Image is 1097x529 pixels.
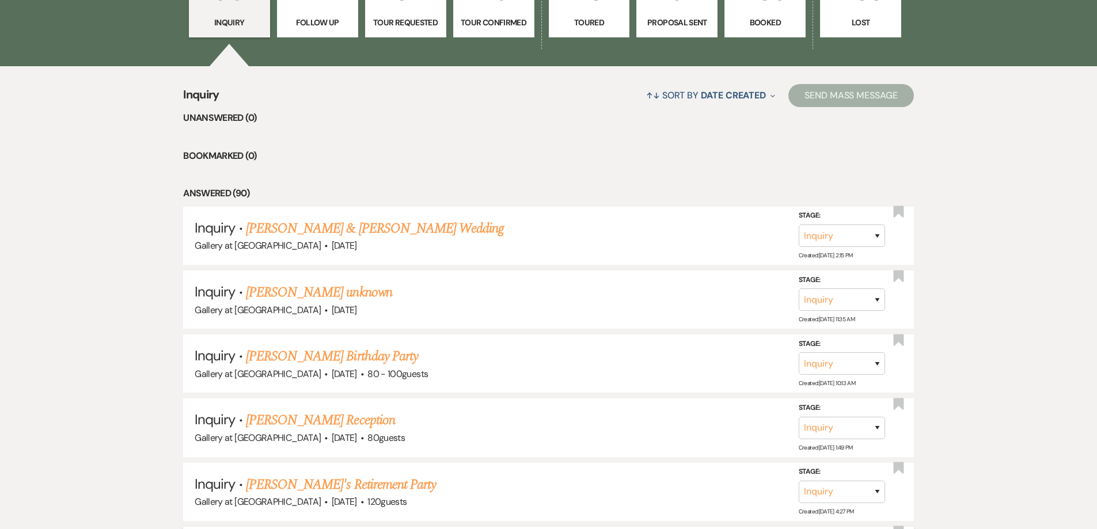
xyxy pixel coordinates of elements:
[195,368,321,380] span: Gallery at [GEOGRAPHIC_DATA]
[367,368,428,380] span: 80 - 100 guests
[246,410,395,431] a: [PERSON_NAME] Reception
[644,16,710,29] p: Proposal Sent
[195,432,321,444] span: Gallery at [GEOGRAPHIC_DATA]
[332,496,357,508] span: [DATE]
[195,283,235,300] span: Inquiry
[732,16,798,29] p: Booked
[828,16,894,29] p: Lost
[799,252,853,259] span: Created: [DATE] 2:15 PM
[646,89,660,101] span: ↑↓
[461,16,527,29] p: Tour Confirmed
[195,347,235,364] span: Inquiry
[367,496,407,508] span: 120 guests
[799,444,853,451] span: Created: [DATE] 1:49 PM
[373,16,439,29] p: Tour Requested
[799,379,855,387] span: Created: [DATE] 10:13 AM
[799,508,854,515] span: Created: [DATE] 4:27 PM
[284,16,351,29] p: Follow Up
[799,466,885,478] label: Stage:
[183,86,219,111] span: Inquiry
[195,496,321,508] span: Gallery at [GEOGRAPHIC_DATA]
[701,89,766,101] span: Date Created
[195,219,235,237] span: Inquiry
[183,149,914,163] li: Bookmarked (0)
[332,368,357,380] span: [DATE]
[556,16,622,29] p: Toured
[799,338,885,351] label: Stage:
[788,84,914,107] button: Send Mass Message
[196,16,263,29] p: Inquiry
[799,315,855,323] span: Created: [DATE] 11:35 AM
[195,410,235,428] span: Inquiry
[246,346,418,367] a: [PERSON_NAME] Birthday Party
[642,80,780,111] button: Sort By Date Created
[332,239,357,252] span: [DATE]
[246,282,392,303] a: [PERSON_NAME] unknown
[799,402,885,414] label: Stage:
[195,475,235,493] span: Inquiry
[246,474,436,495] a: [PERSON_NAME]'s Retirement Party
[183,111,914,125] li: Unanswered (0)
[246,218,504,239] a: [PERSON_NAME] & [PERSON_NAME] Wedding
[332,432,357,444] span: [DATE]
[183,186,914,201] li: Answered (90)
[195,239,321,252] span: Gallery at [GEOGRAPHIC_DATA]
[799,210,885,222] label: Stage:
[367,432,405,444] span: 80 guests
[799,274,885,287] label: Stage:
[195,304,321,316] span: Gallery at [GEOGRAPHIC_DATA]
[332,304,357,316] span: [DATE]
